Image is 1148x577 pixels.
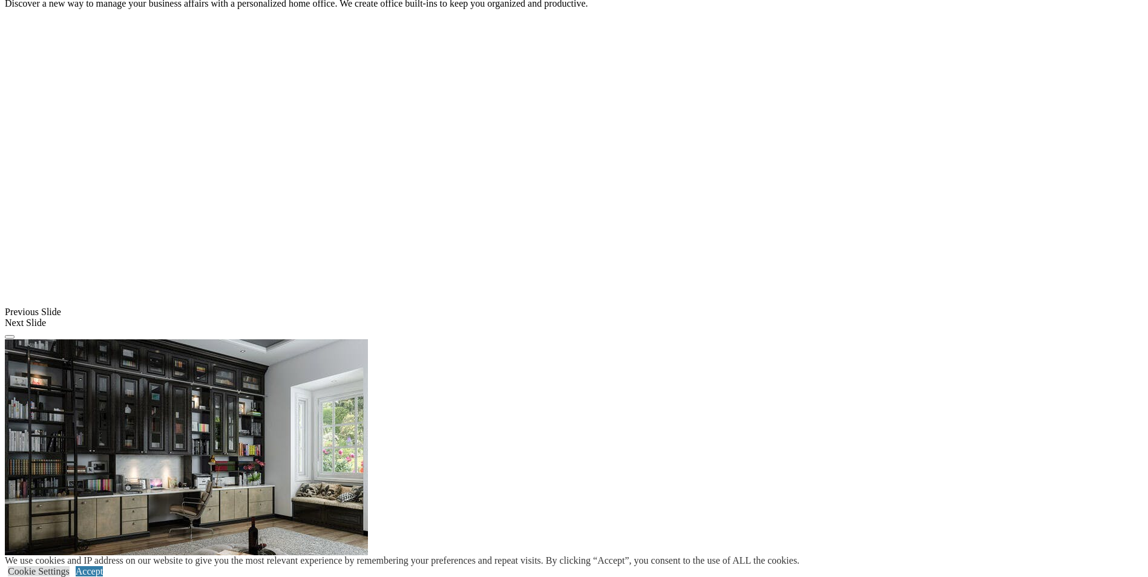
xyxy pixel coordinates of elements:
button: Click here to pause slide show [5,335,15,339]
a: Accept [76,566,103,576]
div: Previous Slide [5,307,1143,318]
div: Next Slide [5,318,1143,328]
div: We use cookies and IP address on our website to give you the most relevant experience by remember... [5,555,799,566]
a: Cookie Settings [8,566,70,576]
